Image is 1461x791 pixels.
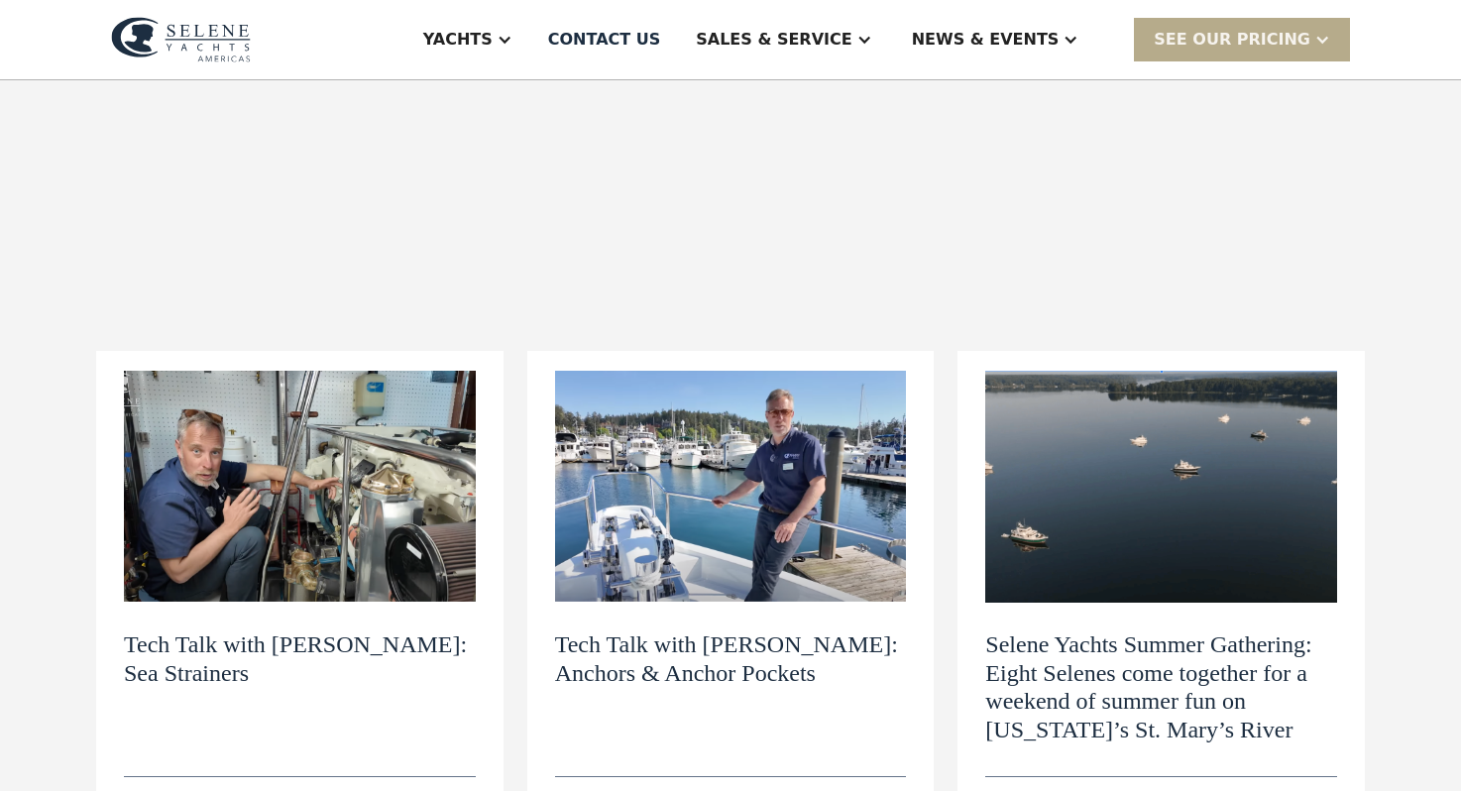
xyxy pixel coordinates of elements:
div: News & EVENTS [912,28,1060,52]
img: Selene Yachts Summer Gathering: Eight Selenes come together for a weekend of summer fun on Maryla... [985,371,1337,603]
h2: Tech Talk with [PERSON_NAME]: Sea Strainers [124,630,476,688]
div: SEE Our Pricing [1134,18,1350,60]
div: Sales & Service [696,28,851,52]
div: SEE Our Pricing [1154,28,1310,52]
img: logo [111,17,251,62]
h2: Selene Yachts Summer Gathering: Eight Selenes come together for a weekend of summer fun on [US_ST... [985,630,1337,744]
img: Tech Talk with Dylan: Sea Strainers [124,371,476,603]
div: Contact US [548,28,661,52]
img: Tech Talk with Dylan: Anchors & Anchor Pockets [555,371,907,603]
div: Yachts [423,28,493,52]
h2: Tech Talk with [PERSON_NAME]: Anchors & Anchor Pockets [555,630,907,688]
